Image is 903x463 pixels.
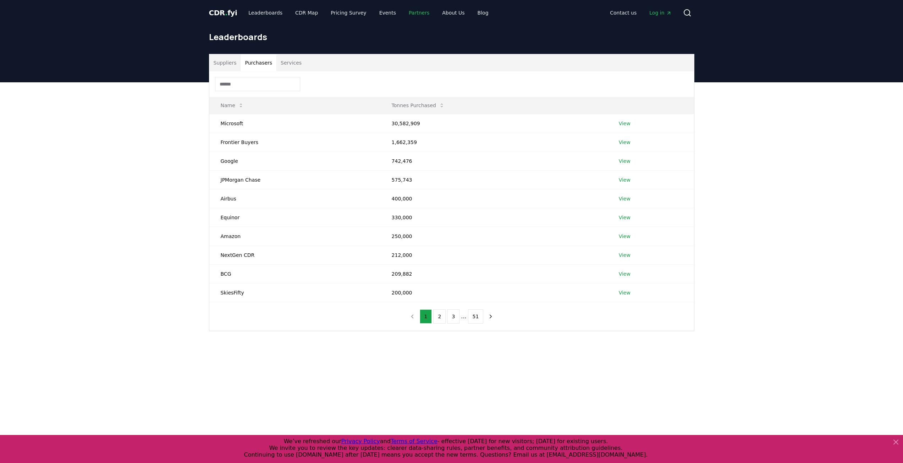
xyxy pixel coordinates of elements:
td: 575,743 [380,170,607,189]
td: 30,582,909 [380,114,607,133]
span: CDR fyi [209,9,237,17]
td: SkiesFifty [209,283,380,302]
td: 400,000 [380,189,607,208]
td: 209,882 [380,264,607,283]
td: JPMorgan Chase [209,170,380,189]
td: 212,000 [380,246,607,264]
button: Name [215,98,249,112]
a: View [619,139,631,146]
a: View [619,252,631,259]
td: Microsoft [209,114,380,133]
nav: Main [243,6,494,19]
a: View [619,233,631,240]
td: 250,000 [380,227,607,246]
button: Suppliers [209,54,241,71]
td: 742,476 [380,151,607,170]
a: View [619,289,631,296]
td: Amazon [209,227,380,246]
button: 2 [433,309,446,324]
span: Log in [649,9,671,16]
button: Purchasers [241,54,276,71]
a: About Us [436,6,470,19]
a: Pricing Survey [325,6,372,19]
td: Equinor [209,208,380,227]
li: ... [461,312,466,321]
a: View [619,176,631,183]
td: 200,000 [380,283,607,302]
button: next page [485,309,497,324]
td: BCG [209,264,380,283]
a: CDR Map [290,6,324,19]
a: Blog [472,6,494,19]
a: CDR.fyi [209,8,237,18]
td: NextGen CDR [209,246,380,264]
a: Events [374,6,402,19]
a: Log in [644,6,677,19]
button: Tonnes Purchased [386,98,450,112]
a: Contact us [604,6,642,19]
button: 1 [420,309,432,324]
td: 1,662,359 [380,133,607,151]
h1: Leaderboards [209,31,694,43]
td: Airbus [209,189,380,208]
a: View [619,120,631,127]
td: 330,000 [380,208,607,227]
a: Leaderboards [243,6,288,19]
a: View [619,158,631,165]
span: . [225,9,227,17]
a: View [619,214,631,221]
button: 51 [468,309,484,324]
a: View [619,270,631,277]
a: View [619,195,631,202]
td: Google [209,151,380,170]
button: Services [276,54,306,71]
button: 3 [447,309,459,324]
nav: Main [604,6,677,19]
a: Partners [403,6,435,19]
td: Frontier Buyers [209,133,380,151]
